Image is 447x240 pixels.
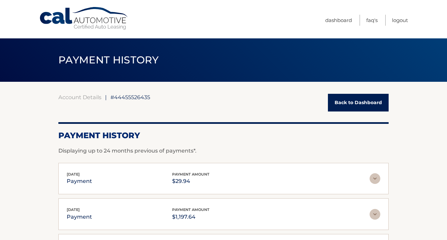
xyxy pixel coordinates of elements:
[172,207,209,212] span: payment amount
[58,54,159,66] span: PAYMENT HISTORY
[67,172,80,177] span: [DATE]
[58,131,389,141] h2: Payment History
[172,177,209,186] p: $29.94
[110,94,150,100] span: #44455526435
[366,15,378,26] a: FAQ's
[58,94,101,100] a: Account Details
[370,209,380,220] img: accordion-rest.svg
[67,207,80,212] span: [DATE]
[370,173,380,184] img: accordion-rest.svg
[39,7,129,30] a: Cal Automotive
[67,212,92,222] p: payment
[172,172,209,177] span: payment amount
[325,15,352,26] a: Dashboard
[58,147,389,155] p: Displaying up to 24 months previous of payments*.
[105,94,107,100] span: |
[172,212,209,222] p: $1,197.64
[328,94,389,111] a: Back to Dashboard
[67,177,92,186] p: payment
[392,15,408,26] a: Logout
